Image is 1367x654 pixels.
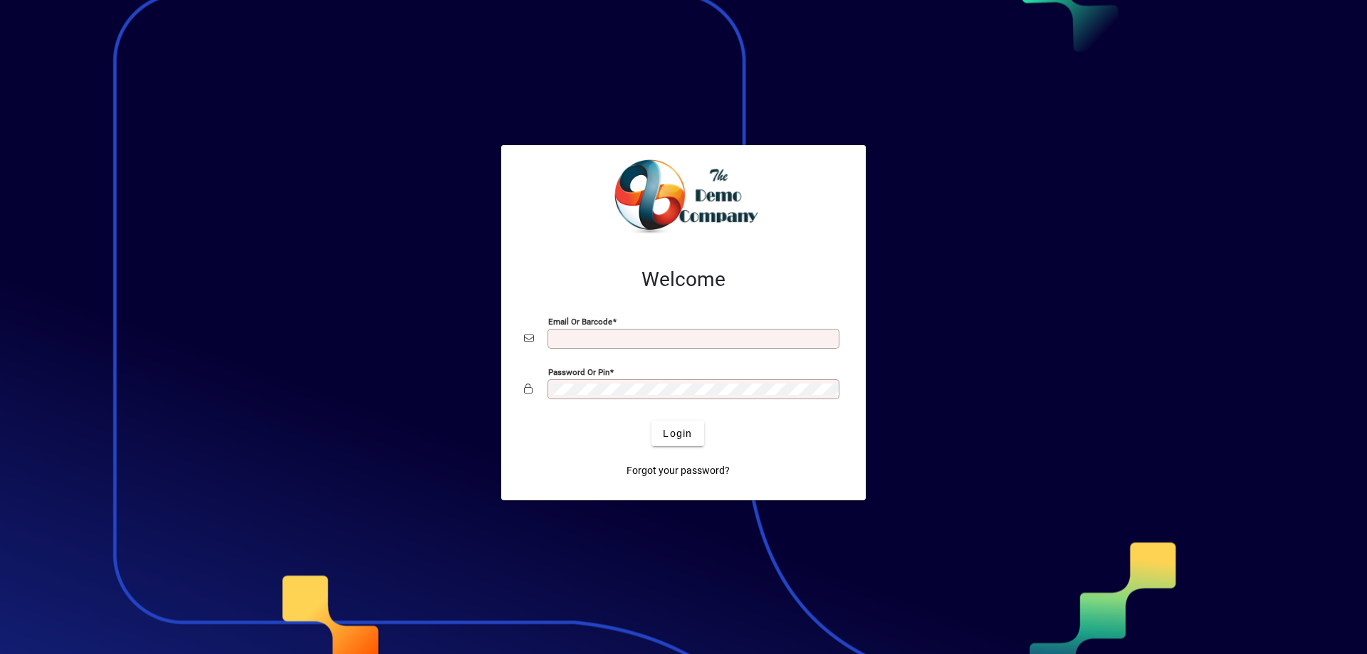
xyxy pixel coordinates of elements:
h2: Welcome [524,268,843,292]
span: Forgot your password? [627,463,730,478]
mat-label: Email or Barcode [548,317,612,327]
span: Login [663,426,692,441]
a: Forgot your password? [621,458,735,483]
mat-label: Password or Pin [548,367,609,377]
button: Login [651,421,703,446]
